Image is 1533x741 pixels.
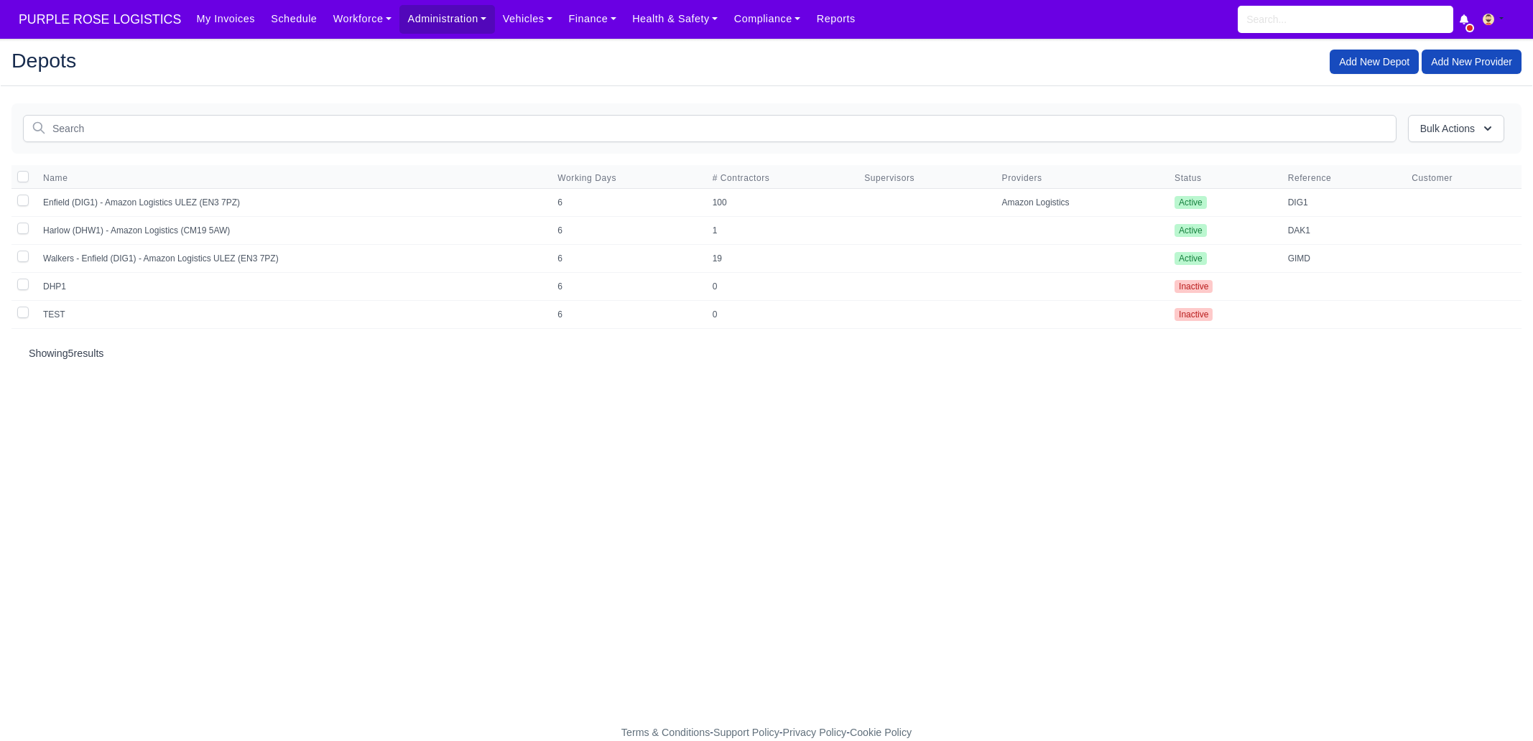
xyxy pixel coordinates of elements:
[1412,172,1513,184] span: Customer
[560,5,624,33] a: Finance
[704,273,856,301] td: 0
[495,5,561,33] a: Vehicles
[29,346,1504,360] p: Showing results
[1175,224,1207,237] span: active
[624,5,726,33] a: Health & Safety
[1,38,1532,86] div: Depots
[11,5,188,34] span: PURPLE ROSE LOGISTICS
[994,189,1166,217] td: Amazon Logistics
[726,5,809,33] a: Compliance
[1175,308,1213,321] span: Inactive
[549,189,703,217] td: 6
[1279,245,1404,273] td: GIMD
[1330,50,1419,74] a: Add New Depot
[850,727,912,738] a: Cookie Policy
[549,301,703,329] td: 6
[11,50,756,70] h2: Depots
[704,217,856,245] td: 1
[621,727,710,738] a: Terms & Conditions
[34,245,549,273] td: Walkers - Enfield (DIG1) - Amazon Logistics ULEZ (EN3 7PZ)
[704,189,856,217] td: 100
[68,348,74,359] span: 5
[809,5,863,33] a: Reports
[34,189,549,217] td: Enfield (DIG1) - Amazon Logistics ULEZ (EN3 7PZ)
[783,727,847,738] a: Privacy Policy
[263,5,325,33] a: Schedule
[399,5,494,33] a: Administration
[549,217,703,245] td: 6
[325,5,400,33] a: Workforce
[704,301,856,329] td: 0
[357,724,1176,741] div: - - -
[1408,115,1504,142] button: Bulk Actions
[11,6,188,34] a: PURPLE ROSE LOGISTICS
[1175,252,1207,265] span: active
[713,172,848,184] span: # Contractors
[1175,172,1271,184] span: Status
[557,172,695,184] span: Working Days
[34,217,549,245] td: Harlow (DHW1) - Amazon Logistics (CM19 5AW)
[713,727,779,738] a: Support Policy
[1288,172,1395,184] span: Reference
[1002,172,1157,184] span: Providers
[549,273,703,301] td: 6
[704,245,856,273] td: 19
[1175,280,1213,293] span: Inactive
[1422,50,1522,74] a: Add New Provider
[1238,6,1453,33] input: Search...
[1279,217,1404,245] td: DAK1
[1279,189,1404,217] td: DIG1
[188,5,263,33] a: My Invoices
[43,172,540,184] span: Name
[34,301,549,329] td: TEST
[864,172,984,184] span: Supervisors
[34,273,549,301] td: DHP1
[1175,196,1207,209] span: active
[23,115,1397,142] input: Search
[549,245,703,273] td: 6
